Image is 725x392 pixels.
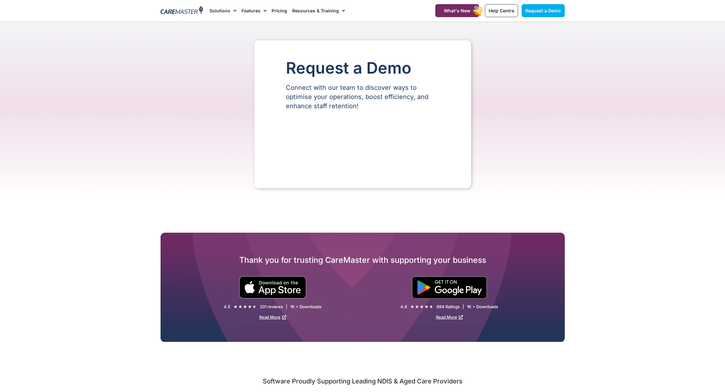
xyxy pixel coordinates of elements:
[425,303,429,310] i: ★
[234,303,257,310] div: 4.5/5
[286,83,439,111] p: Connect with our team to discover ways to optimise your operations, boost efficiency, and enhance...
[286,59,439,77] h1: Request a Demo
[224,304,230,309] div: 4.5
[260,304,321,309] div: 201 reviews | 1K + Downloads
[420,303,424,310] i: ★
[410,303,414,310] i: ★
[253,303,257,310] i: ★
[400,304,407,309] div: 4.6
[259,315,286,320] a: Read More
[410,303,433,310] div: 4.6/5
[429,303,433,310] i: ★
[238,303,242,310] i: ★
[161,6,203,16] img: CareMaster Logo
[415,303,419,310] i: ★
[161,377,565,385] h2: Software Proudly Supporting Leading NDIS & Aged Care Providers
[485,4,518,17] a: Help Centre
[444,8,471,13] span: What's New
[161,255,565,265] h2: Thank you for trusting CareMaster with supporting your business
[489,8,514,13] span: Help Centre
[239,276,306,299] img: small black download on the apple app store button.
[525,8,561,13] span: Request a Demo
[243,303,247,310] i: ★
[437,304,498,309] div: 894 Ratings | 1K + Downloads
[435,4,479,17] a: What's New
[522,4,565,17] a: Request a Demo
[286,122,439,169] iframe: Form 0
[436,315,463,320] a: Read More
[412,276,487,299] img: "Get is on" Black Google play button.
[248,303,252,310] i: ★
[234,303,238,310] i: ★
